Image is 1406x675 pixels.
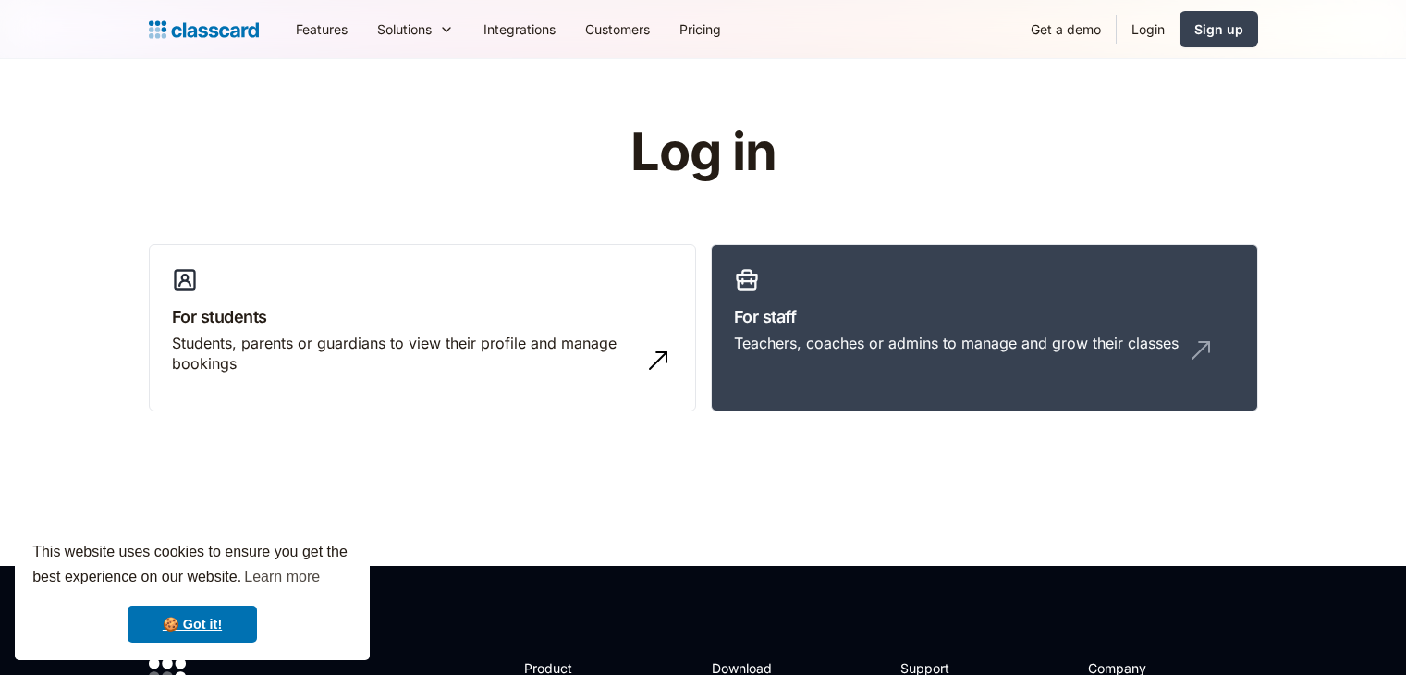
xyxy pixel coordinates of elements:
a: Sign up [1180,11,1258,47]
div: cookieconsent [15,523,370,660]
a: Login [1117,8,1180,50]
div: Solutions [362,8,469,50]
div: Teachers, coaches or admins to manage and grow their classes [734,333,1179,353]
div: Students, parents or guardians to view their profile and manage bookings [172,333,636,374]
a: dismiss cookie message [128,606,257,643]
a: Get a demo [1016,8,1116,50]
a: For staffTeachers, coaches or admins to manage and grow their classes [711,244,1258,412]
h3: For students [172,304,673,329]
div: Solutions [377,19,432,39]
h1: Log in [410,124,996,181]
a: Features [281,8,362,50]
a: For studentsStudents, parents or guardians to view their profile and manage bookings [149,244,696,412]
a: Integrations [469,8,570,50]
span: This website uses cookies to ensure you get the best experience on our website. [32,541,352,591]
a: home [149,17,259,43]
h3: For staff [734,304,1235,329]
div: Sign up [1194,19,1243,39]
a: learn more about cookies [241,563,323,591]
a: Pricing [665,8,736,50]
a: Customers [570,8,665,50]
